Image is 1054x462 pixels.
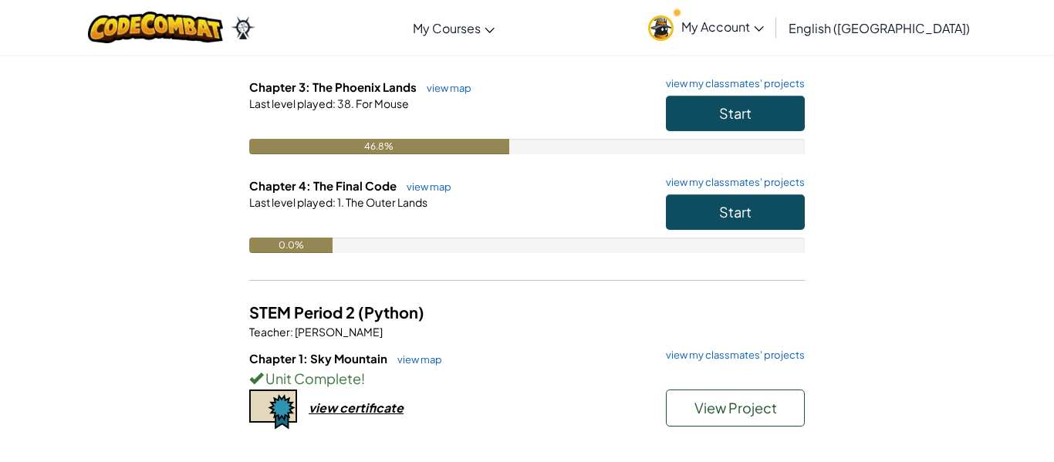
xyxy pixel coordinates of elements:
[419,82,471,94] a: view map
[640,3,772,52] a: My Account
[249,195,333,209] span: Last level played
[249,325,290,339] span: Teacher
[344,195,427,209] span: The Outer Lands
[336,96,354,110] span: 38.
[354,96,409,110] span: For Mouse
[781,7,978,49] a: English ([GEOGRAPHIC_DATA])
[333,96,336,110] span: :
[405,7,502,49] a: My Courses
[249,389,297,430] img: certificate-icon.png
[789,20,970,36] span: English ([GEOGRAPHIC_DATA])
[309,400,404,416] div: view certificate
[249,79,419,94] span: Chapter 3: The Phoenix Lands
[666,96,805,131] button: Start
[390,353,442,366] a: view map
[658,177,805,187] a: view my classmates' projects
[719,203,752,221] span: Start
[290,325,293,339] span: :
[719,104,752,122] span: Start
[694,399,777,416] span: View Project
[681,19,764,35] span: My Account
[249,178,399,193] span: Chapter 4: The Final Code
[666,194,805,230] button: Start
[249,302,358,322] span: STEM Period 2
[231,16,255,39] img: Ozaria
[658,79,805,89] a: view my classmates' projects
[336,195,344,209] span: 1.
[249,238,333,253] div: 0.0%
[249,139,509,154] div: 46.8%
[648,15,674,41] img: avatar
[658,350,805,360] a: view my classmates' projects
[399,180,451,193] a: view map
[413,20,481,36] span: My Courses
[358,302,424,322] span: (Python)
[263,369,361,387] span: Unit Complete
[249,96,333,110] span: Last level played
[293,325,383,339] span: [PERSON_NAME]
[88,12,223,43] img: CodeCombat logo
[249,351,390,366] span: Chapter 1: Sky Mountain
[249,400,404,416] a: view certificate
[333,195,336,209] span: :
[361,369,365,387] span: !
[666,389,805,427] button: View Project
